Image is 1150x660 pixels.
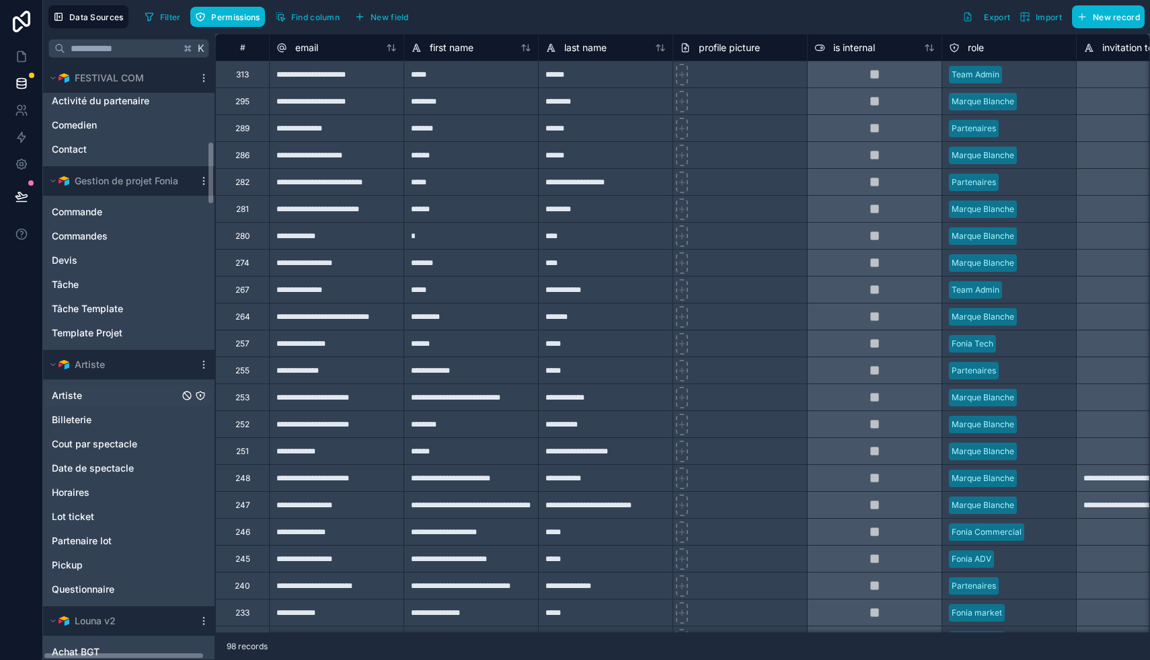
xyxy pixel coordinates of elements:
div: Marque Blanche [952,472,1014,484]
div: Marque Blanche [952,230,1014,242]
div: Fonia market [952,607,1002,619]
button: Import [1015,5,1067,28]
div: Marque Blanche [952,499,1014,511]
div: 274 [235,258,250,268]
div: 282 [235,177,250,188]
button: Filter [139,7,186,27]
div: 247 [235,500,250,511]
span: New record [1093,12,1140,22]
div: 264 [235,311,250,322]
div: Marque Blanche [952,96,1014,108]
div: 233 [235,608,250,618]
div: 252 [235,419,250,430]
div: Partenaires [952,580,996,592]
span: K [196,44,206,53]
div: Partenaires [952,122,996,135]
div: Marque Blanche [952,203,1014,215]
span: email [295,41,318,54]
button: Data Sources [48,5,128,28]
span: role [968,41,984,54]
div: Team Admin [952,284,999,296]
div: 280 [235,231,250,242]
div: Marque Blanche [952,257,1014,269]
span: Data Sources [69,12,124,22]
div: Partenaires [952,176,996,188]
div: Marque Blanche [952,311,1014,323]
span: is internal [833,41,875,54]
span: last name [564,41,607,54]
button: Find column [270,7,344,27]
div: 267 [235,285,250,295]
span: New field [371,12,409,22]
button: New field [350,7,414,27]
div: Fonia Tech [952,338,993,350]
div: 281 [236,204,249,215]
div: Marque Blanche [952,418,1014,431]
div: 286 [235,150,250,161]
div: Fonia Commercial [952,526,1022,538]
div: Fonia ADV [952,553,991,565]
div: Partenaires [952,365,996,377]
span: Find column [291,12,340,22]
div: 289 [235,123,250,134]
div: 240 [235,581,250,591]
div: # [226,42,259,52]
div: 245 [235,554,250,564]
button: Export [958,5,1015,28]
span: Export [984,12,1010,22]
div: 251 [236,446,249,457]
div: Team Admin [952,69,999,81]
span: 98 records [227,641,268,652]
div: 248 [235,473,250,484]
span: profile picture [699,41,760,54]
div: 253 [235,392,250,403]
a: New record [1067,5,1145,28]
span: Permissions [211,12,260,22]
div: 246 [235,527,250,538]
span: first name [430,41,473,54]
div: 255 [235,365,250,376]
div: Marque Blanche [952,392,1014,404]
span: Import [1036,12,1062,22]
button: New record [1072,5,1145,28]
span: Filter [160,12,181,22]
div: Marque Blanche [952,445,1014,457]
div: 313 [236,69,249,80]
a: Permissions [190,7,270,27]
div: 257 [235,338,250,349]
div: 295 [235,96,250,107]
button: Permissions [190,7,264,27]
div: Marque Blanche [952,149,1014,161]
